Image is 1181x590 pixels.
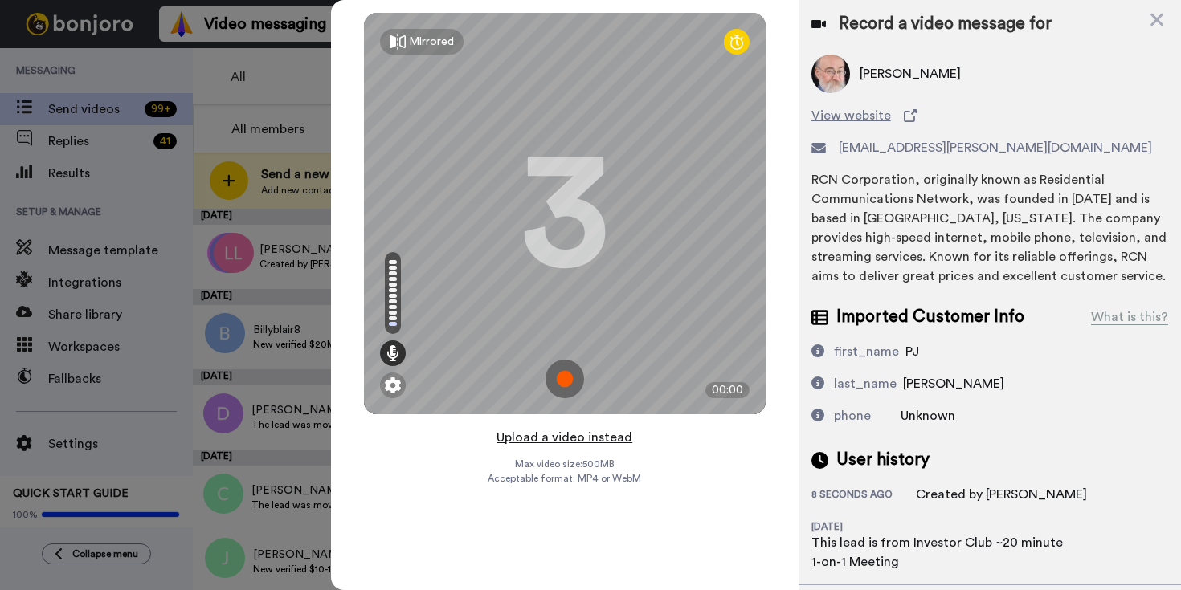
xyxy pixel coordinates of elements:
[903,377,1004,390] span: [PERSON_NAME]
[834,374,897,393] div: last_name
[834,342,899,361] div: first_name
[385,377,401,393] img: ic_gear.svg
[1091,307,1168,327] div: What is this?
[811,488,916,504] div: 8 seconds ago
[811,520,916,533] div: [DATE]
[488,472,641,485] span: Acceptable format: MP4 or WebM
[521,153,609,274] div: 3
[839,138,1152,157] span: [EMAIL_ADDRESS][PERSON_NAME][DOMAIN_NAME]
[905,345,919,358] span: PJ
[916,485,1087,504] div: Created by [PERSON_NAME]
[811,106,1168,125] a: View website
[811,106,891,125] span: View website
[811,533,1069,572] div: This lead is from Investor Club ~20 minute 1-on-1 Meeting
[705,382,750,398] div: 00:00
[492,427,637,448] button: Upload a video instead
[546,360,584,398] img: ic_record_start.svg
[836,448,930,472] span: User history
[811,170,1168,286] div: RCN Corporation, originally known as Residential Communications Network, was founded in [DATE] an...
[836,305,1024,329] span: Imported Customer Info
[834,406,871,425] div: phone
[901,409,955,422] span: Unknown
[515,458,615,470] span: Max video size: 500 MB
